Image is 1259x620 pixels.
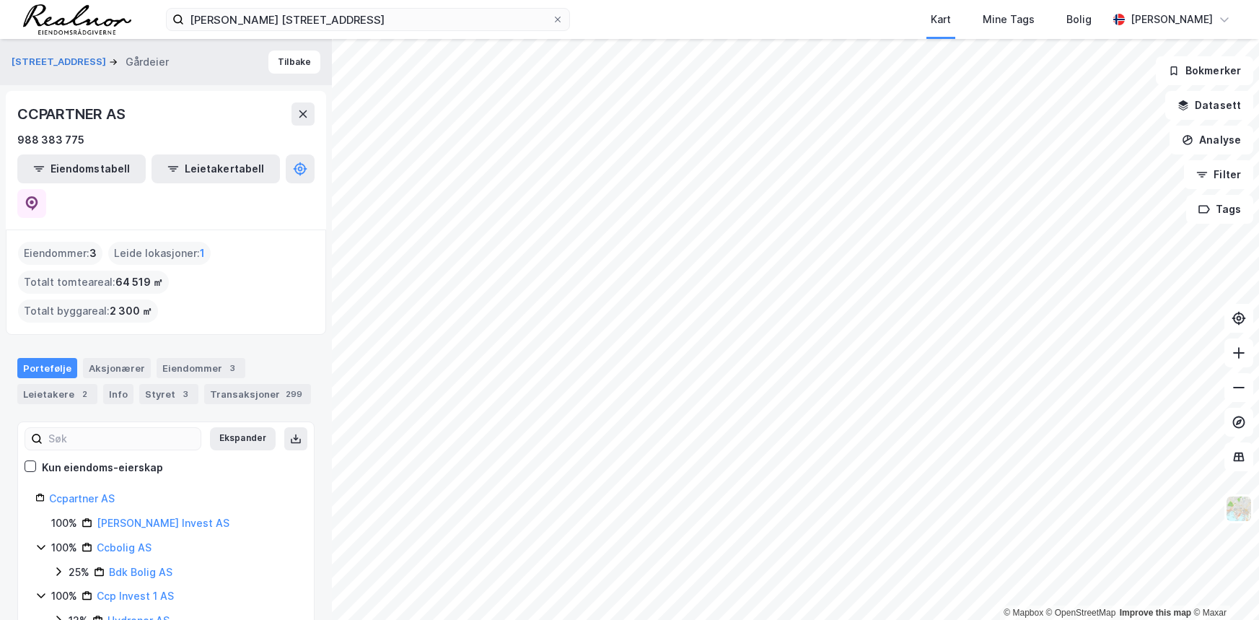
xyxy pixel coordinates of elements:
[210,427,276,450] button: Ekspander
[1131,11,1213,28] div: [PERSON_NAME]
[103,384,133,404] div: Info
[108,242,211,265] div: Leide lokasjoner :
[178,387,193,401] div: 3
[126,53,169,71] div: Gårdeier
[69,564,89,581] div: 25%
[139,384,198,404] div: Styret
[983,11,1035,28] div: Mine Tags
[1187,551,1259,620] div: Kontrollprogram for chat
[43,428,201,450] input: Søk
[1004,608,1043,618] a: Mapbox
[110,302,152,320] span: 2 300 ㎡
[17,102,128,126] div: CCPARTNER AS
[152,154,280,183] button: Leietakertabell
[1186,195,1253,224] button: Tags
[97,541,152,554] a: Ccbolig AS
[1165,91,1253,120] button: Datasett
[225,361,240,375] div: 3
[200,245,205,262] span: 1
[77,387,92,401] div: 2
[42,459,163,476] div: Kun eiendoms-eierskap
[204,384,311,404] div: Transaksjoner
[23,4,131,35] img: realnor-logo.934646d98de889bb5806.png
[18,271,169,294] div: Totalt tomteareal :
[49,492,115,505] a: Ccpartner AS
[12,55,109,69] button: [STREET_ADDRESS]
[51,588,77,605] div: 100%
[51,515,77,532] div: 100%
[109,566,172,578] a: Bdk Bolig AS
[51,539,77,556] div: 100%
[17,131,84,149] div: 988 383 775
[17,154,146,183] button: Eiendomstabell
[115,274,163,291] span: 64 519 ㎡
[1187,551,1259,620] iframe: Chat Widget
[1046,608,1116,618] a: OpenStreetMap
[283,387,305,401] div: 299
[97,590,174,602] a: Ccp Invest 1 AS
[1120,608,1191,618] a: Improve this map
[83,358,151,378] div: Aksjonærer
[89,245,97,262] span: 3
[184,9,552,30] input: Søk på adresse, matrikkel, gårdeiere, leietakere eller personer
[18,242,102,265] div: Eiendommer :
[17,384,97,404] div: Leietakere
[18,300,158,323] div: Totalt byggareal :
[17,358,77,378] div: Portefølje
[1184,160,1253,189] button: Filter
[1225,495,1253,523] img: Z
[97,517,229,529] a: [PERSON_NAME] Invest AS
[268,51,320,74] button: Tilbake
[1170,126,1253,154] button: Analyse
[1066,11,1092,28] div: Bolig
[931,11,951,28] div: Kart
[157,358,245,378] div: Eiendommer
[1156,56,1253,85] button: Bokmerker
